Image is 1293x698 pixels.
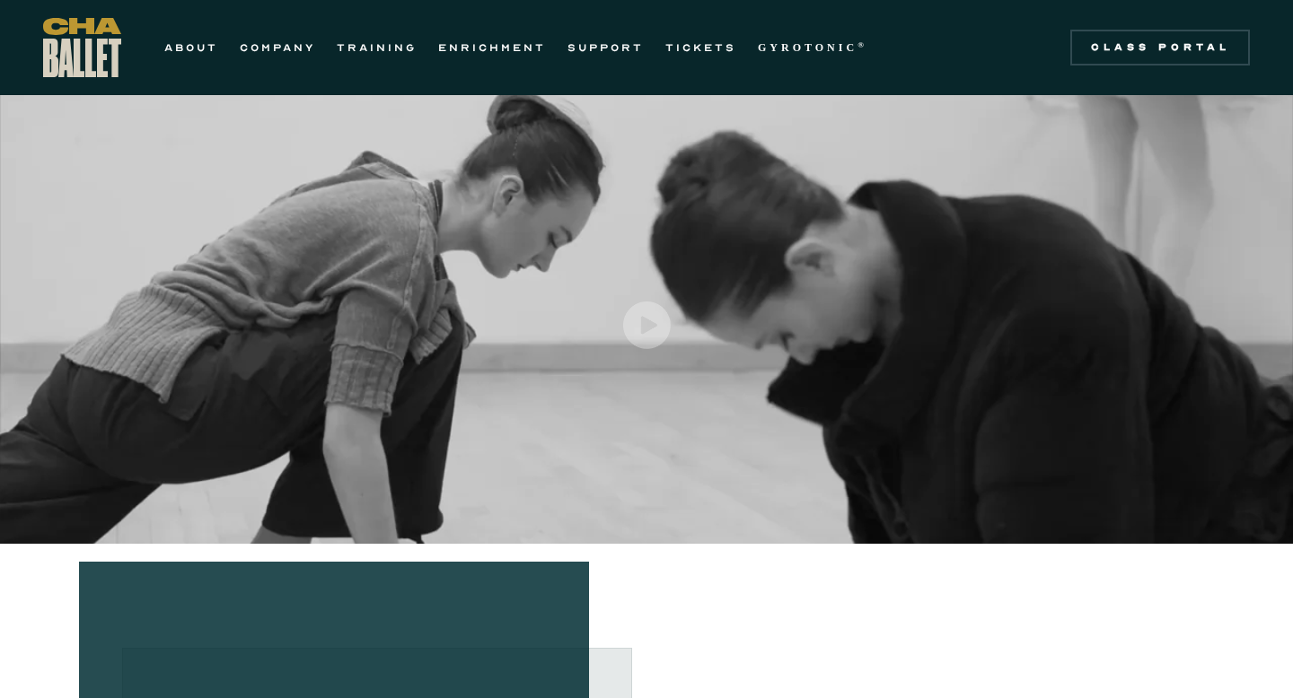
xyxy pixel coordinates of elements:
[1070,30,1250,65] a: Class Portal
[665,37,736,58] a: TICKETS
[438,37,546,58] a: ENRICHMENT
[43,18,121,77] a: home
[567,37,644,58] a: SUPPORT
[858,40,867,49] sup: ®
[1081,40,1239,55] div: Class Portal
[164,37,218,58] a: ABOUT
[758,37,867,58] a: GYROTONIC®
[758,41,858,54] strong: GYROTONIC
[240,37,315,58] a: COMPANY
[337,37,417,58] a: TRAINING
